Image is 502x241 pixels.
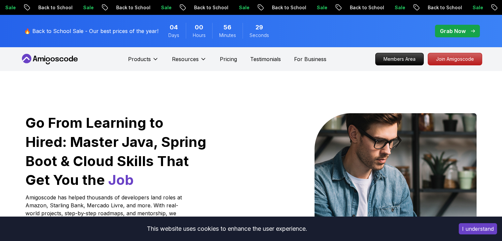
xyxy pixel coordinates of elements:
p: Sale [389,4,411,11]
a: Pricing [220,55,237,63]
p: Back to School [189,4,234,11]
p: Products [128,55,151,63]
span: Hours [193,32,206,39]
p: Sale [234,4,255,11]
a: Members Area [375,53,424,65]
a: Join Amigoscode [428,53,482,65]
p: Back to School [33,4,78,11]
p: 🔥 Back to School Sale - Our best prices of the year! [24,27,158,35]
p: Sale [156,4,177,11]
span: Days [168,32,179,39]
span: Seconds [250,32,269,39]
a: Testimonials [250,55,281,63]
p: Amigoscode has helped thousands of developers land roles at Amazon, Starling Bank, Mercado Livre,... [25,193,184,225]
span: 56 Minutes [223,23,231,32]
p: Grab Now [440,27,466,35]
p: Back to School [422,4,467,11]
button: Resources [172,55,207,68]
span: 29 Seconds [255,23,263,32]
p: Resources [172,55,199,63]
p: Back to School [111,4,156,11]
span: Minutes [219,32,236,39]
p: Sale [78,4,99,11]
button: Accept cookies [459,223,497,234]
p: Back to School [267,4,312,11]
p: Members Area [376,53,423,65]
button: Products [128,55,159,68]
span: Job [108,171,134,188]
p: Sale [467,4,488,11]
a: For Business [294,55,326,63]
span: 0 Hours [195,23,203,32]
p: Back to School [345,4,389,11]
span: 4 Days [170,23,178,32]
p: Sale [312,4,333,11]
h1: Go From Learning to Hired: Master Java, Spring Boot & Cloud Skills That Get You the [25,113,207,189]
div: This website uses cookies to enhance the user experience. [5,222,449,236]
